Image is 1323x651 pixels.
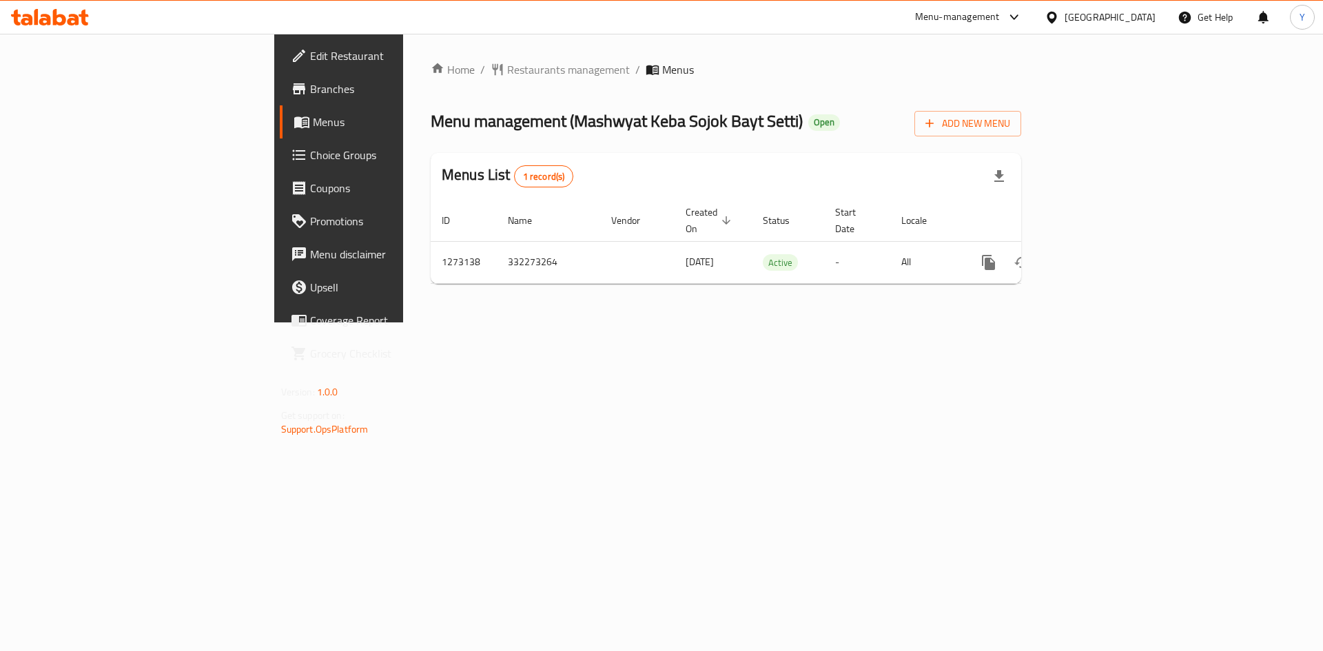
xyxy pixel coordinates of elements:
div: Active [763,254,798,271]
td: - [824,241,890,283]
td: All [890,241,961,283]
span: Upsell [310,279,484,296]
span: Version: [281,383,315,401]
span: Menu management ( Mashwyat Keba Sojok Bayt Setti ) [431,105,803,136]
span: Status [763,212,808,229]
a: Menus [280,105,495,138]
div: Open [808,114,840,131]
span: Name [508,212,550,229]
span: Y [1300,10,1305,25]
a: Promotions [280,205,495,238]
button: more [972,246,1005,279]
td: 332273264 [497,241,600,283]
div: Export file [983,160,1016,193]
span: Menu disclaimer [310,246,484,262]
li: / [635,61,640,78]
span: Grocery Checklist [310,345,484,362]
a: Coupons [280,172,495,205]
a: Branches [280,72,495,105]
span: Locale [901,212,945,229]
div: Total records count [514,165,574,187]
span: Branches [310,81,484,97]
span: 1 record(s) [515,170,573,183]
th: Actions [961,200,1116,242]
h2: Menus List [442,165,573,187]
span: ID [442,212,468,229]
a: Menu disclaimer [280,238,495,271]
span: Menus [313,114,484,130]
div: Menu-management [915,9,1000,25]
span: Start Date [835,204,874,237]
a: Coverage Report [280,304,495,337]
span: Open [808,116,840,128]
a: Grocery Checklist [280,337,495,370]
button: Add New Menu [914,111,1021,136]
a: Choice Groups [280,138,495,172]
span: Choice Groups [310,147,484,163]
span: Created On [686,204,735,237]
span: Menus [662,61,694,78]
span: Vendor [611,212,658,229]
button: Change Status [1005,246,1038,279]
a: Support.OpsPlatform [281,420,369,438]
span: [DATE] [686,253,714,271]
span: Add New Menu [925,115,1010,132]
div: [GEOGRAPHIC_DATA] [1065,10,1156,25]
span: Active [763,255,798,271]
a: Edit Restaurant [280,39,495,72]
nav: breadcrumb [431,61,1021,78]
span: Get support on: [281,406,345,424]
span: 1.0.0 [317,383,338,401]
a: Restaurants management [491,61,630,78]
span: Coupons [310,180,484,196]
span: Coverage Report [310,312,484,329]
table: enhanced table [431,200,1116,284]
span: Restaurants management [507,61,630,78]
span: Edit Restaurant [310,48,484,64]
a: Upsell [280,271,495,304]
span: Promotions [310,213,484,229]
